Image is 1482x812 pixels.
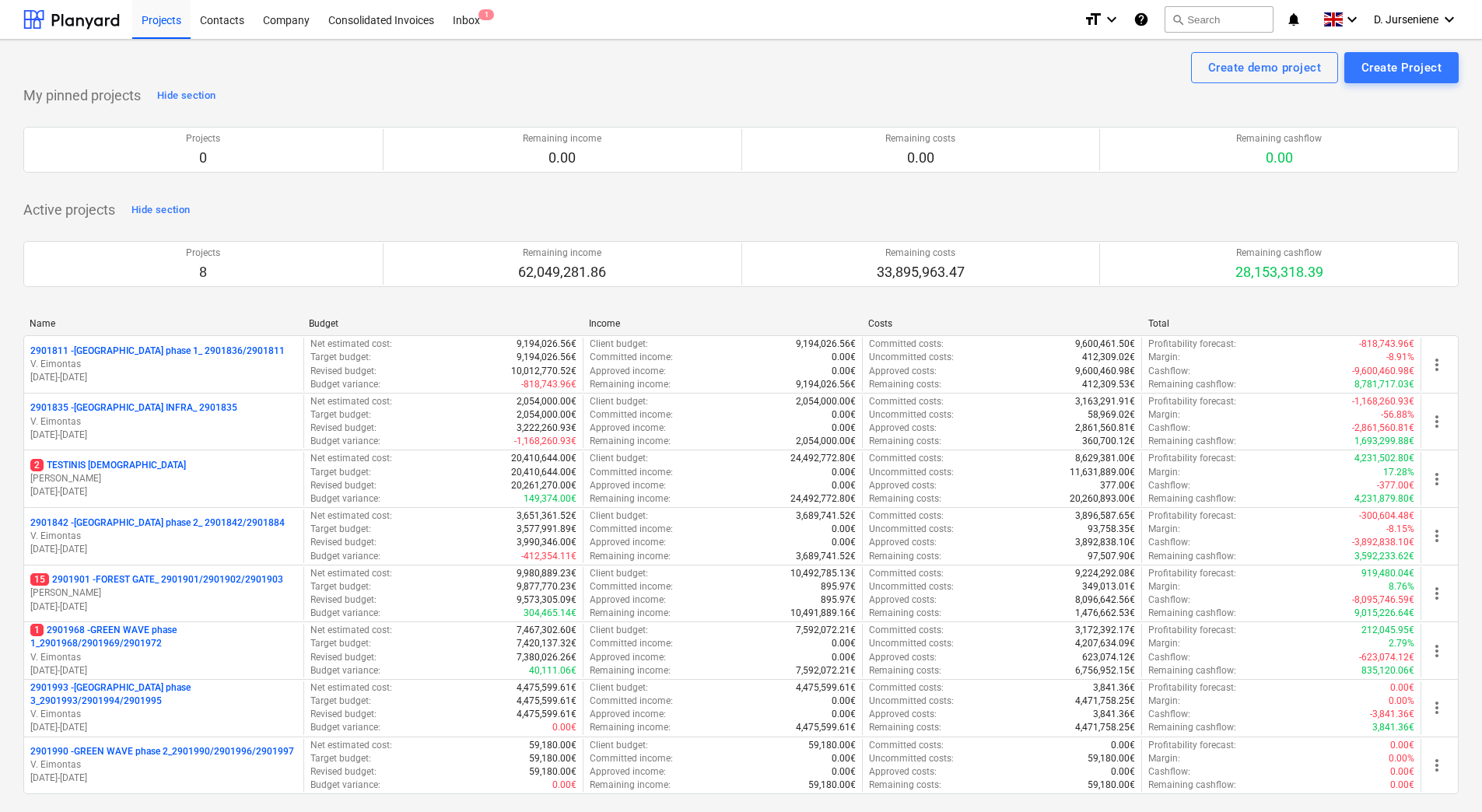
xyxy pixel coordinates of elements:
[310,523,371,536] p: Target budget :
[796,378,856,391] p: 9,194,026.56€
[1361,624,1414,637] p: 212,045.95€
[869,681,944,695] p: Committed costs :
[590,435,671,448] p: Remaining income :
[517,509,576,523] p: 3,651,361.52€
[790,607,856,620] p: 10,491,889.16€
[1377,479,1414,492] p: -377.00€
[518,263,606,282] p: 62,049,281.86
[517,408,576,422] p: 2,054,000.00€
[478,9,494,20] span: 1
[30,772,297,785] p: [DATE] - [DATE]
[310,466,371,479] p: Target budget :
[1374,13,1438,26] span: D. Jurseniene
[1148,523,1180,536] p: Margin :
[790,452,856,465] p: 24,492,772.80€
[1191,52,1338,83] button: Create demo project
[1352,593,1414,607] p: -8,095,746.59€
[128,198,194,222] button: Hide section
[310,492,380,506] p: Budget variance :
[885,149,955,167] p: 0.00
[30,573,49,586] span: 15
[1148,479,1190,492] p: Cashflow :
[590,536,666,549] p: Approved income :
[30,586,297,600] p: [PERSON_NAME]
[1148,550,1236,563] p: Remaining cashflow :
[832,408,856,422] p: 0.00€
[30,758,297,772] p: V. Eimontas
[1428,698,1446,717] span: more_vert
[1352,395,1414,408] p: -1,168,260.93€
[1352,422,1414,435] p: -2,861,560.81€
[1075,395,1135,408] p: 3,163,291.91€
[310,550,380,563] p: Budget variance :
[590,681,648,695] p: Client budget :
[511,479,576,492] p: 20,261,270.00€
[30,472,297,485] p: [PERSON_NAME]
[869,651,937,664] p: Approved costs :
[524,607,576,620] p: 304,465.14€
[1148,452,1236,465] p: Profitability forecast :
[186,149,220,167] p: 0
[869,624,944,637] p: Committed costs :
[1390,681,1414,695] p: 0.00€
[1381,408,1414,422] p: -56.88%
[310,479,377,492] p: Revised budget :
[30,681,297,708] p: 2901993 - [GEOGRAPHIC_DATA] phase 3_2901993/2901994/2901995
[517,593,576,607] p: 9,573,305.09€
[869,550,941,563] p: Remaining costs :
[590,567,648,580] p: Client budget :
[590,593,666,607] p: Approved income :
[1100,479,1135,492] p: 377.00€
[1286,10,1302,29] i: notifications
[1386,351,1414,364] p: -8.91%
[1354,435,1414,448] p: 1,693,299.88€
[310,580,371,593] p: Target budget :
[869,536,937,549] p: Approved costs :
[1075,593,1135,607] p: 8,096,642.56€
[1148,351,1180,364] p: Margin :
[1428,470,1446,488] span: more_vert
[832,365,856,378] p: 0.00€
[869,378,941,391] p: Remaining costs :
[589,318,856,329] div: Income
[511,365,576,378] p: 10,012,770.52€
[1148,637,1180,650] p: Margin :
[832,422,856,435] p: 0.00€
[517,695,576,708] p: 4,475,599.61€
[523,149,601,167] p: 0.00
[821,580,856,593] p: 895.97€
[590,422,666,435] p: Approved income :
[30,573,297,613] div: 152901901 -FOREST GATE_ 2901901/2901902/2901903[PERSON_NAME][DATE]-[DATE]
[1075,536,1135,549] p: 3,892,838.10€
[1428,355,1446,374] span: more_vert
[1148,580,1180,593] p: Margin :
[30,624,44,636] span: 1
[1082,580,1135,593] p: 349,013.01€
[869,395,944,408] p: Committed costs :
[869,466,954,479] p: Uncommitted costs :
[1389,637,1414,650] p: 2.79%
[523,132,601,145] p: Remaining income
[869,338,944,351] p: Committed costs :
[310,536,377,549] p: Revised budget :
[30,530,297,543] p: V. Eimontas
[310,509,392,523] p: Net estimated cost :
[1354,452,1414,465] p: 4,231,502.80€
[517,338,576,351] p: 9,194,026.56€
[1088,408,1135,422] p: 58,969.02€
[153,83,219,108] button: Hide section
[23,86,141,105] p: My pinned projects
[30,721,297,734] p: [DATE] - [DATE]
[1165,6,1274,33] button: Search
[1428,584,1446,603] span: more_vert
[310,365,377,378] p: Revised budget :
[869,695,954,708] p: Uncommitted costs :
[832,351,856,364] p: 0.00€
[186,247,220,260] p: Projects
[1428,527,1446,545] span: more_vert
[517,536,576,549] p: 3,990,346.00€
[1075,664,1135,677] p: 6,756,952.15€
[885,132,955,145] p: Remaining costs
[590,395,648,408] p: Client budget :
[590,607,671,620] p: Remaining income :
